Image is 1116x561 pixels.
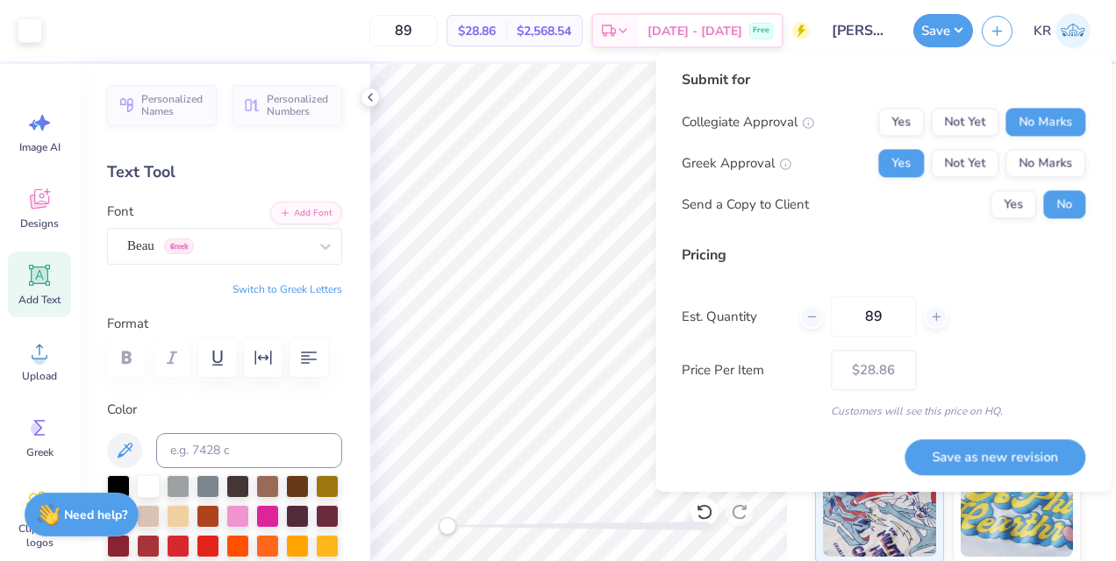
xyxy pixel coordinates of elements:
[647,22,742,40] span: [DATE] - [DATE]
[19,140,61,154] span: Image AI
[823,469,936,557] img: Standard
[18,293,61,307] span: Add Text
[20,217,59,231] span: Designs
[1005,108,1085,136] button: No Marks
[439,517,456,535] div: Accessibility label
[831,296,916,337] input: – –
[878,108,924,136] button: Yes
[64,507,127,523] strong: Need help?
[682,307,786,327] label: Est. Quantity
[232,282,342,296] button: Switch to Greek Letters
[913,14,973,47] button: Save
[156,433,342,468] input: e.g. 7428 c
[905,439,1085,475] button: Save as new revision
[931,108,998,136] button: Not Yet
[682,403,1085,419] div: Customers will see this price on HQ.
[753,25,769,37] span: Free
[1005,149,1085,177] button: No Marks
[107,160,342,184] div: Text Tool
[1043,190,1085,218] button: No
[1026,13,1098,48] a: KR
[22,369,57,383] span: Upload
[682,245,1085,266] div: Pricing
[270,202,342,224] button: Add Font
[682,195,809,215] div: Send a Copy to Client
[819,13,905,48] input: Untitled Design
[107,85,217,125] button: Personalized Names
[991,190,1036,218] button: Yes
[961,469,1074,557] img: Puff Ink
[141,93,206,117] span: Personalized Names
[682,69,1085,90] div: Submit for
[107,400,342,420] label: Color
[458,22,496,40] span: $28.86
[931,149,998,177] button: Not Yet
[232,85,342,125] button: Personalized Numbers
[517,22,571,40] span: $2,568.54
[682,360,818,380] label: Price Per Item
[26,445,54,459] span: Greek
[682,112,814,132] div: Collegiate Approval
[1055,13,1091,48] img: Kate Ruffin
[369,15,438,46] input: – –
[107,202,133,222] label: Font
[682,153,791,174] div: Greek Approval
[11,522,68,550] span: Clipart & logos
[1034,21,1051,41] span: KR
[267,93,332,117] span: Personalized Numbers
[107,314,342,334] label: Format
[878,149,924,177] button: Yes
